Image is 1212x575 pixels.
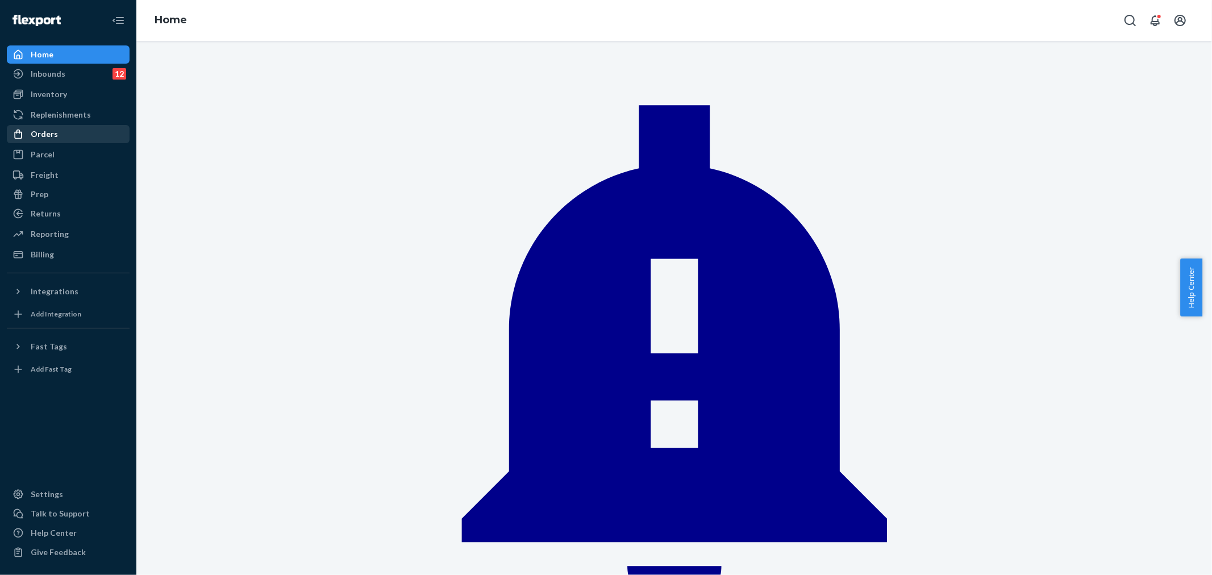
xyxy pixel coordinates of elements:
[1119,9,1142,32] button: Open Search Box
[7,225,130,243] a: Reporting
[7,245,130,264] a: Billing
[31,149,55,160] div: Parcel
[7,338,130,356] button: Fast Tags
[31,128,58,140] div: Orders
[31,208,61,219] div: Returns
[31,508,90,519] div: Talk to Support
[31,364,72,374] div: Add Fast Tag
[7,485,130,503] a: Settings
[1144,9,1167,32] button: Open notifications
[113,68,126,80] div: 12
[7,166,130,184] a: Freight
[7,282,130,301] button: Integrations
[155,14,187,26] a: Home
[31,169,59,181] div: Freight
[7,524,130,542] a: Help Center
[1169,9,1192,32] button: Open account menu
[31,286,78,297] div: Integrations
[31,89,67,100] div: Inventory
[7,45,130,64] a: Home
[31,68,65,80] div: Inbounds
[7,145,130,164] a: Parcel
[31,109,91,120] div: Replenishments
[7,125,130,143] a: Orders
[31,249,54,260] div: Billing
[7,505,130,523] a: Talk to Support
[7,360,130,378] a: Add Fast Tag
[107,9,130,32] button: Close Navigation
[7,106,130,124] a: Replenishments
[31,228,69,240] div: Reporting
[7,543,130,561] button: Give Feedback
[31,309,81,319] div: Add Integration
[7,205,130,223] a: Returns
[31,49,53,60] div: Home
[31,527,77,539] div: Help Center
[31,189,48,200] div: Prep
[7,185,130,203] a: Prep
[31,547,86,558] div: Give Feedback
[145,4,196,37] ol: breadcrumbs
[1180,259,1202,316] button: Help Center
[31,341,67,352] div: Fast Tags
[7,85,130,103] a: Inventory
[13,15,61,26] img: Flexport logo
[31,489,63,500] div: Settings
[7,305,130,323] a: Add Integration
[7,65,130,83] a: Inbounds12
